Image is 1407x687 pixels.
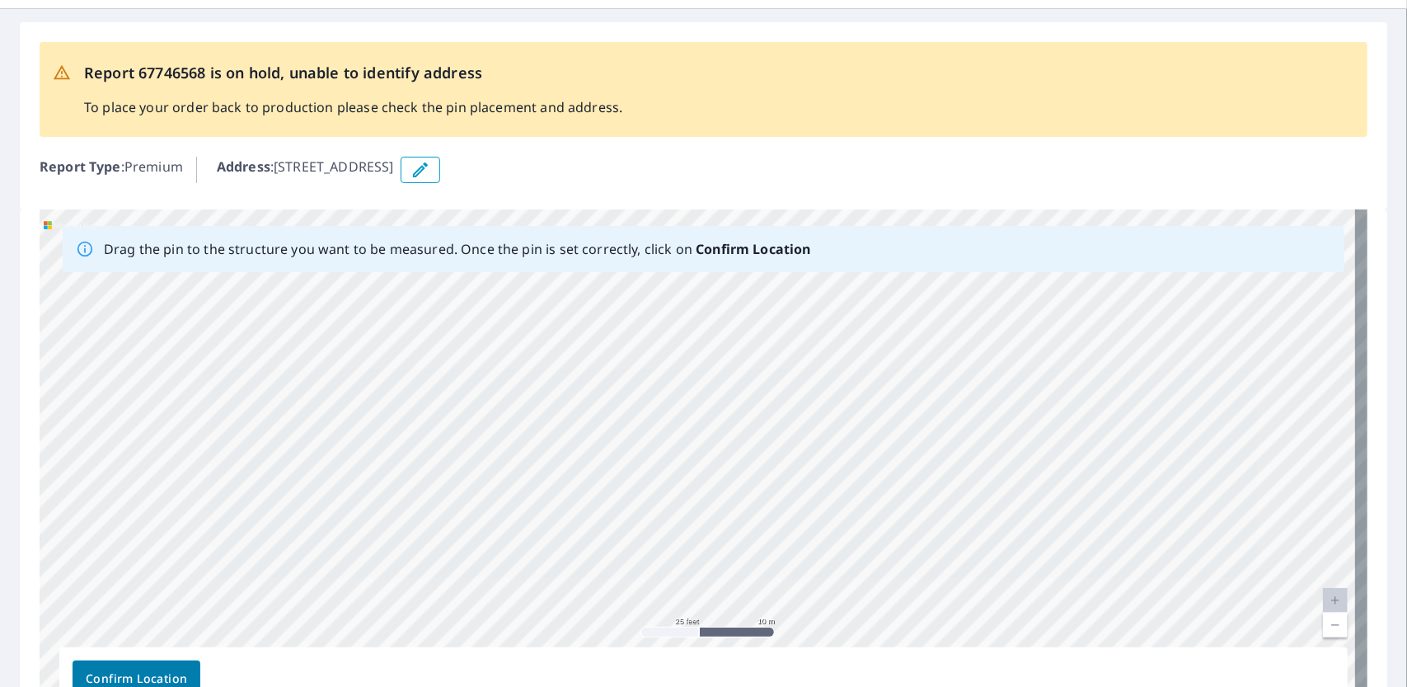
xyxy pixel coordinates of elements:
[84,62,622,84] p: Report 67746568 is on hold, unable to identify address
[40,158,121,176] b: Report Type
[104,239,811,259] p: Drag the pin to the structure you want to be measured. Once the pin is set correctly, click on
[696,240,810,258] b: Confirm Location
[217,158,270,176] b: Address
[217,157,394,183] p: : [STREET_ADDRESS]
[40,157,183,183] p: : Premium
[1323,588,1348,613] a: Current Level 20, Zoom In Disabled
[84,97,622,117] p: To place your order back to production please check the pin placement and address.
[1323,613,1348,638] a: Current Level 20, Zoom Out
